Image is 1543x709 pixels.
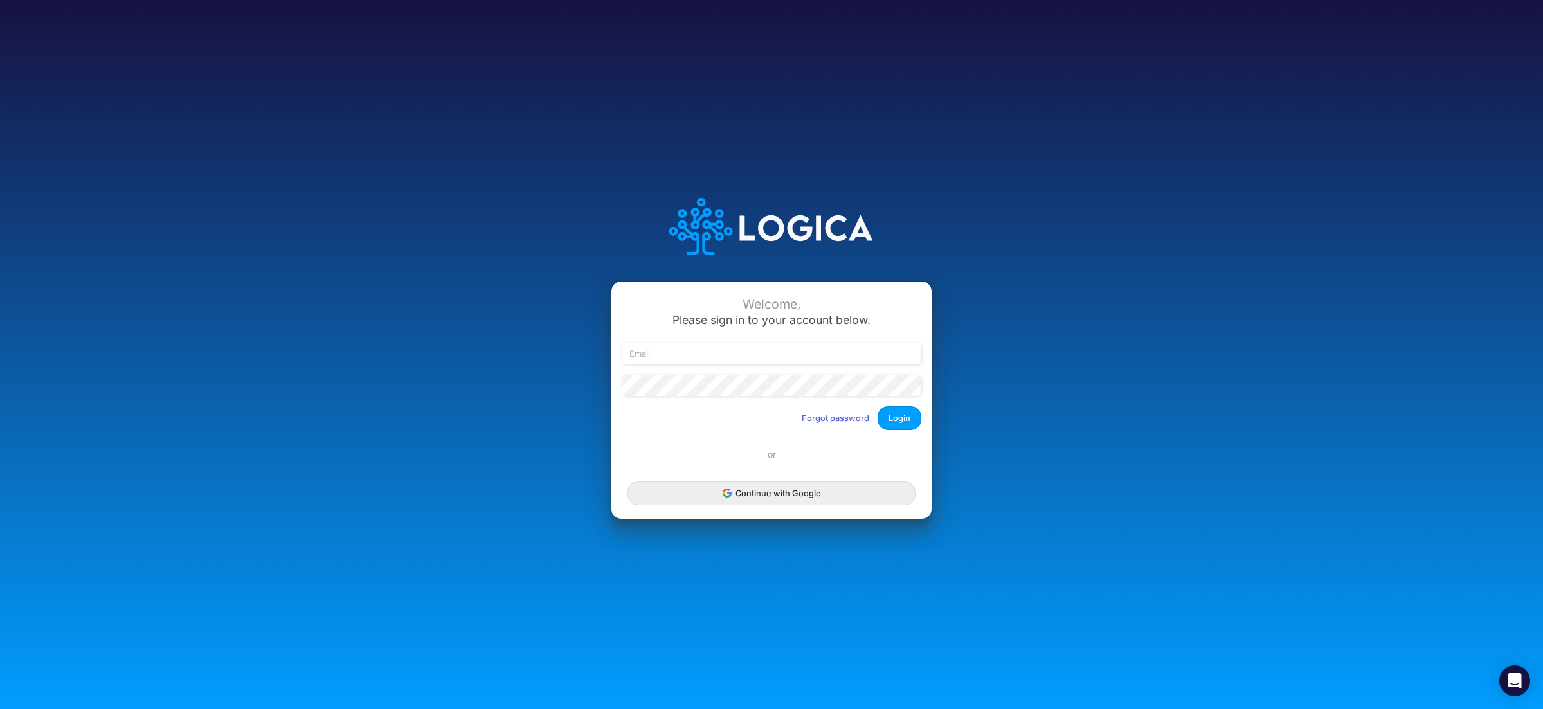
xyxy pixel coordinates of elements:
span: Please sign in to your account below. [672,313,871,327]
button: Forgot password [793,408,878,429]
button: Login [878,406,921,430]
input: Email [622,343,921,364]
div: Open Intercom Messenger [1499,665,1530,696]
button: Continue with Google [627,481,916,505]
div: Welcome, [622,297,921,312]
